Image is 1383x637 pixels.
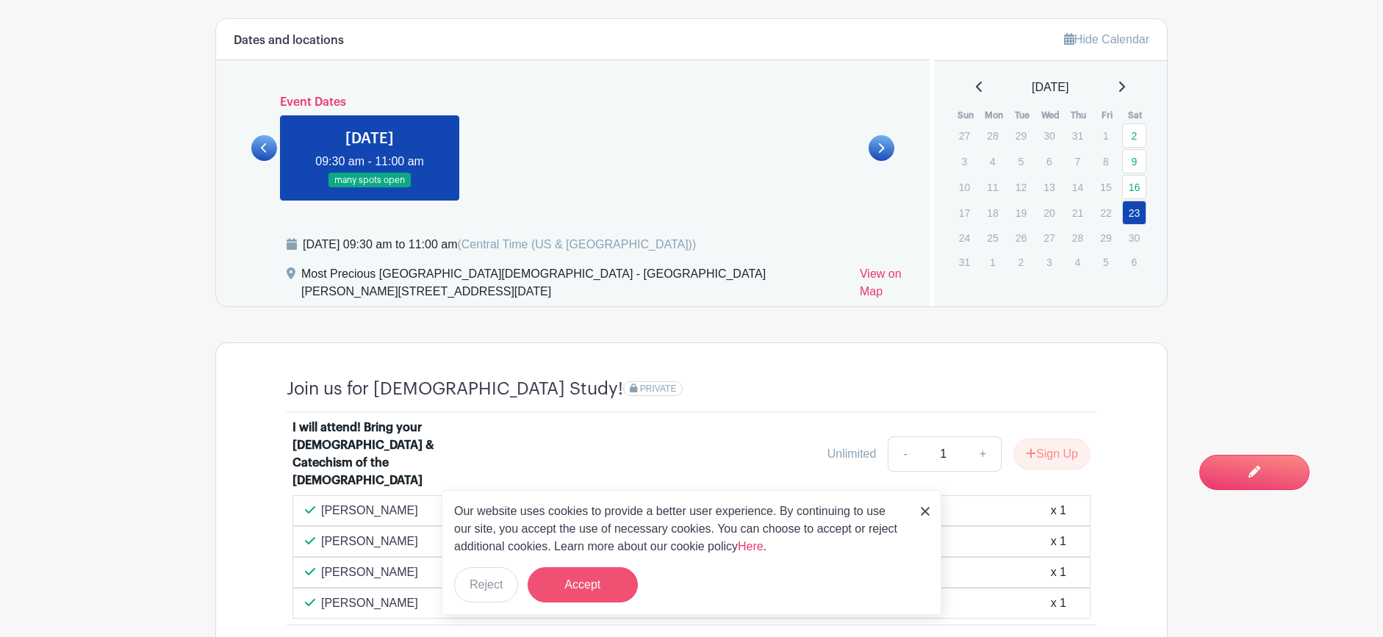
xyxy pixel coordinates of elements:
[952,124,977,147] p: 27
[321,564,418,581] p: [PERSON_NAME]
[952,108,980,123] th: Sun
[1009,251,1033,273] p: 2
[1093,108,1121,123] th: Fri
[1051,564,1066,581] div: x 1
[1037,251,1061,273] p: 3
[287,378,623,400] h4: Join us for [DEMOGRAPHIC_DATA] Study!
[1066,150,1090,173] p: 7
[1051,594,1066,612] div: x 1
[952,150,977,173] p: 3
[1037,201,1061,224] p: 20
[980,108,1008,123] th: Mon
[1051,502,1066,519] div: x 1
[454,567,518,602] button: Reject
[1122,226,1146,249] p: 30
[952,251,977,273] p: 31
[980,124,1005,147] p: 28
[952,176,977,198] p: 10
[301,265,848,306] div: Most Precious [GEOGRAPHIC_DATA][DEMOGRAPHIC_DATA] - [GEOGRAPHIC_DATA][PERSON_NAME][STREET_ADDRESS...
[1093,124,1118,147] p: 1
[921,507,930,516] img: close_button-5f87c8562297e5c2d7936805f587ecaba9071eb48480494691a3f1689db116b3.svg
[1037,226,1061,249] p: 27
[1036,108,1065,123] th: Wed
[1009,150,1033,173] p: 5
[1064,33,1149,46] a: Hide Calendar
[321,594,418,612] p: [PERSON_NAME]
[1122,175,1146,199] a: 16
[1122,149,1146,173] a: 9
[1032,79,1068,96] span: [DATE]
[1009,226,1033,249] p: 26
[1009,201,1033,224] p: 19
[980,251,1005,273] p: 1
[888,436,922,472] a: -
[321,533,418,550] p: [PERSON_NAME]
[1066,124,1090,147] p: 31
[952,201,977,224] p: 17
[1122,201,1146,225] a: 23
[1093,201,1118,224] p: 22
[1066,251,1090,273] p: 4
[457,238,696,251] span: (Central Time (US & [GEOGRAPHIC_DATA]))
[980,176,1005,198] p: 11
[827,445,877,463] div: Unlimited
[1037,176,1061,198] p: 13
[528,567,638,602] button: Accept
[1093,226,1118,249] p: 29
[1037,150,1061,173] p: 6
[1013,439,1091,469] button: Sign Up
[1093,176,1118,198] p: 15
[980,150,1005,173] p: 4
[1122,123,1146,148] a: 2
[1121,108,1150,123] th: Sat
[292,419,475,489] div: I will attend! Bring your [DEMOGRAPHIC_DATA] & Catechism of the [DEMOGRAPHIC_DATA]
[738,540,764,553] a: Here
[1122,251,1146,273] p: 6
[965,436,1002,472] a: +
[454,503,905,555] p: Our website uses cookies to provide a better user experience. By continuing to use our site, you ...
[1066,201,1090,224] p: 21
[1008,108,1037,123] th: Tue
[1009,176,1033,198] p: 12
[303,236,696,253] div: [DATE] 09:30 am to 11:00 am
[1051,533,1066,550] div: x 1
[1037,124,1061,147] p: 30
[980,226,1005,249] p: 25
[860,265,912,306] a: View on Map
[1009,124,1033,147] p: 29
[980,201,1005,224] p: 18
[1066,176,1090,198] p: 14
[1093,150,1118,173] p: 8
[640,384,677,394] span: PRIVATE
[321,502,418,519] p: [PERSON_NAME]
[1093,251,1118,273] p: 5
[952,226,977,249] p: 24
[277,96,869,109] h6: Event Dates
[234,34,344,48] h6: Dates and locations
[1065,108,1093,123] th: Thu
[1066,226,1090,249] p: 28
